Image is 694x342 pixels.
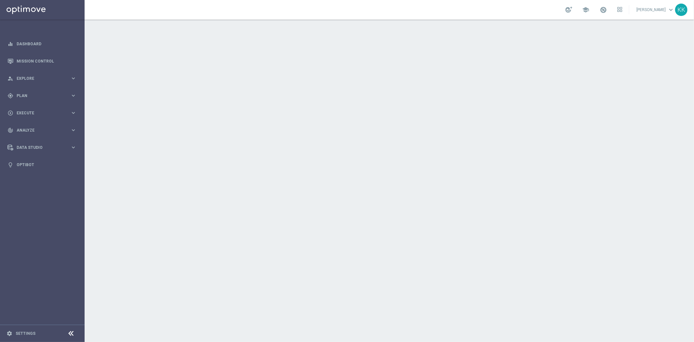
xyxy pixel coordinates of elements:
[17,156,76,173] a: Optibot
[17,111,70,115] span: Execute
[7,41,77,47] button: equalizer Dashboard
[70,127,76,133] i: keyboard_arrow_right
[7,156,76,173] div: Optibot
[70,93,76,99] i: keyboard_arrow_right
[7,76,13,81] i: person_search
[7,110,77,116] button: play_circle_outline Execute keyboard_arrow_right
[675,4,687,16] div: KK
[7,93,77,98] button: gps_fixed Plan keyboard_arrow_right
[7,52,76,70] div: Mission Control
[636,5,675,15] a: [PERSON_NAME]keyboard_arrow_down
[7,331,12,336] i: settings
[7,128,77,133] button: track_changes Analyze keyboard_arrow_right
[7,127,70,133] div: Analyze
[7,110,13,116] i: play_circle_outline
[7,145,77,150] button: Data Studio keyboard_arrow_right
[17,77,70,80] span: Explore
[7,162,77,167] button: lightbulb Optibot
[70,144,76,150] i: keyboard_arrow_right
[7,162,13,168] i: lightbulb
[16,332,35,335] a: Settings
[17,146,70,150] span: Data Studio
[7,110,70,116] div: Execute
[70,110,76,116] i: keyboard_arrow_right
[7,76,77,81] button: person_search Explore keyboard_arrow_right
[17,35,76,52] a: Dashboard
[7,59,77,64] button: Mission Control
[7,35,76,52] div: Dashboard
[7,76,70,81] div: Explore
[582,6,589,13] span: school
[667,6,674,13] span: keyboard_arrow_down
[70,75,76,81] i: keyboard_arrow_right
[7,41,13,47] i: equalizer
[17,128,70,132] span: Analyze
[7,145,70,150] div: Data Studio
[17,94,70,98] span: Plan
[7,93,70,99] div: Plan
[7,93,13,99] i: gps_fixed
[17,52,76,70] a: Mission Control
[7,127,13,133] i: track_changes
